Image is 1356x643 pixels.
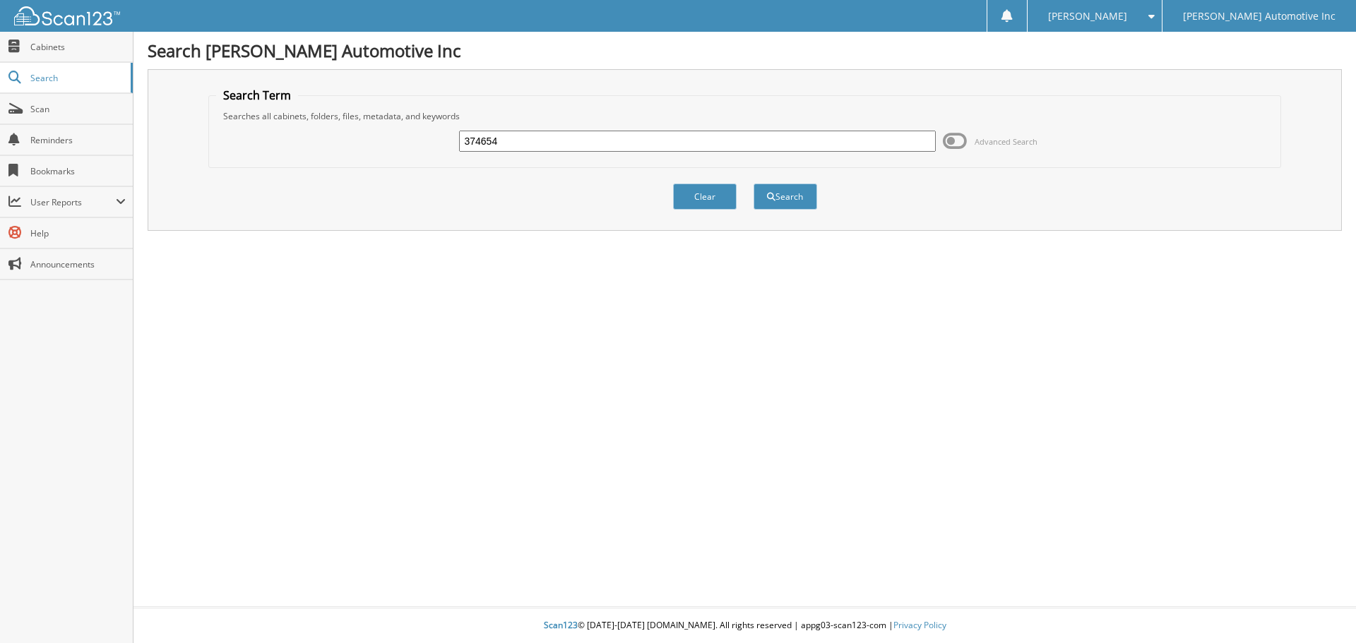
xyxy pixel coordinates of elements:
[216,88,298,103] legend: Search Term
[30,258,126,270] span: Announcements
[30,196,116,208] span: User Reports
[754,184,817,210] button: Search
[30,165,126,177] span: Bookmarks
[975,136,1037,147] span: Advanced Search
[673,184,737,210] button: Clear
[1048,12,1127,20] span: [PERSON_NAME]
[30,103,126,115] span: Scan
[30,134,126,146] span: Reminders
[893,619,946,631] a: Privacy Policy
[1285,575,1356,643] iframe: Chat Widget
[14,6,120,25] img: scan123-logo-white.svg
[30,41,126,53] span: Cabinets
[133,608,1356,643] div: © [DATE]-[DATE] [DOMAIN_NAME]. All rights reserved | appg03-scan123-com |
[216,110,1274,122] div: Searches all cabinets, folders, files, metadata, and keywords
[30,227,126,239] span: Help
[30,72,124,84] span: Search
[1183,12,1336,20] span: [PERSON_NAME] Automotive Inc
[148,39,1342,62] h1: Search [PERSON_NAME] Automotive Inc
[544,619,578,631] span: Scan123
